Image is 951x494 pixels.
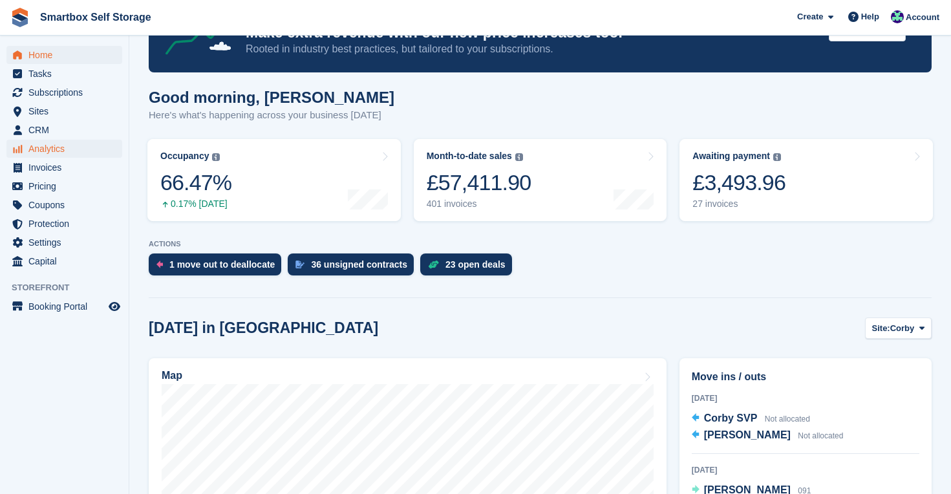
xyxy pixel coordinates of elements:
span: Account [906,11,939,24]
span: Not allocated [765,414,810,424]
span: Settings [28,233,106,252]
a: menu [6,140,122,158]
a: menu [6,65,122,83]
span: Pricing [28,177,106,195]
div: Month-to-date sales [427,151,512,162]
a: 36 unsigned contracts [288,253,420,282]
a: menu [6,102,122,120]
div: 66.47% [160,169,231,196]
img: contract_signature_icon-13c848040528278c33f63329250d36e43548de30e8caae1d1a13099fd9432cc5.svg [295,261,305,268]
img: stora-icon-8386f47178a22dfd0bd8f6a31ec36ba5ce8667c1dd55bd0f319d3a0aa187defe.svg [10,8,30,27]
a: menu [6,46,122,64]
h2: Map [162,370,182,381]
a: Smartbox Self Storage [35,6,156,28]
div: 401 invoices [427,199,531,209]
span: Booking Portal [28,297,106,316]
a: menu [6,83,122,102]
a: Awaiting payment £3,493.96 27 invoices [679,139,933,221]
span: Capital [28,252,106,270]
span: Corby SVP [704,413,758,424]
div: £57,411.90 [427,169,531,196]
span: Create [797,10,823,23]
img: deal-1b604bf984904fb50ccaf53a9ad4b4a5d6e5aea283cecdc64d6e3604feb123c2.svg [428,260,439,269]
span: Help [861,10,879,23]
span: Analytics [28,140,106,158]
span: CRM [28,121,106,139]
span: Site: [872,322,890,335]
p: Here's what's happening across your business [DATE] [149,108,394,123]
span: [PERSON_NAME] [704,429,791,440]
span: Protection [28,215,106,233]
a: Occupancy 66.47% 0.17% [DATE] [147,139,401,221]
h2: [DATE] in [GEOGRAPHIC_DATA] [149,319,378,337]
h1: Good morning, [PERSON_NAME] [149,89,394,106]
span: Sites [28,102,106,120]
span: Tasks [28,65,106,83]
a: 23 open deals [420,253,518,282]
div: [DATE] [692,464,919,476]
a: menu [6,233,122,252]
img: icon-info-grey-7440780725fd019a000dd9b08b2336e03edf1995a4989e88bcd33f0948082b44.svg [212,153,220,161]
h2: Move ins / outs [692,369,919,385]
div: 0.17% [DATE] [160,199,231,209]
a: menu [6,297,122,316]
div: £3,493.96 [692,169,785,196]
a: menu [6,121,122,139]
a: menu [6,158,122,177]
span: Home [28,46,106,64]
div: Awaiting payment [692,151,770,162]
img: move_outs_to_deallocate_icon-f764333ba52eb49d3ac5e1228854f67142a1ed5810a6f6cc68b1a99e826820c5.svg [156,261,163,268]
div: 27 invoices [692,199,785,209]
p: ACTIONS [149,240,932,248]
span: Not allocated [798,431,843,440]
div: 36 unsigned contracts [311,259,407,270]
a: [PERSON_NAME] Not allocated [692,427,844,444]
div: 23 open deals [445,259,506,270]
a: 1 move out to deallocate [149,253,288,282]
span: Corby [890,322,915,335]
div: Occupancy [160,151,209,162]
button: Site: Corby [865,317,932,339]
span: Coupons [28,196,106,214]
p: Rooted in industry best practices, but tailored to your subscriptions. [246,42,818,56]
img: icon-info-grey-7440780725fd019a000dd9b08b2336e03edf1995a4989e88bcd33f0948082b44.svg [773,153,781,161]
img: Roger Canham [891,10,904,23]
div: [DATE] [692,392,919,404]
a: Month-to-date sales £57,411.90 401 invoices [414,139,667,221]
img: icon-info-grey-7440780725fd019a000dd9b08b2336e03edf1995a4989e88bcd33f0948082b44.svg [515,153,523,161]
a: menu [6,215,122,233]
a: menu [6,177,122,195]
a: Preview store [107,299,122,314]
a: menu [6,196,122,214]
a: Corby SVP Not allocated [692,411,810,427]
span: Subscriptions [28,83,106,102]
span: Storefront [12,281,129,294]
div: 1 move out to deallocate [169,259,275,270]
a: menu [6,252,122,270]
span: Invoices [28,158,106,177]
